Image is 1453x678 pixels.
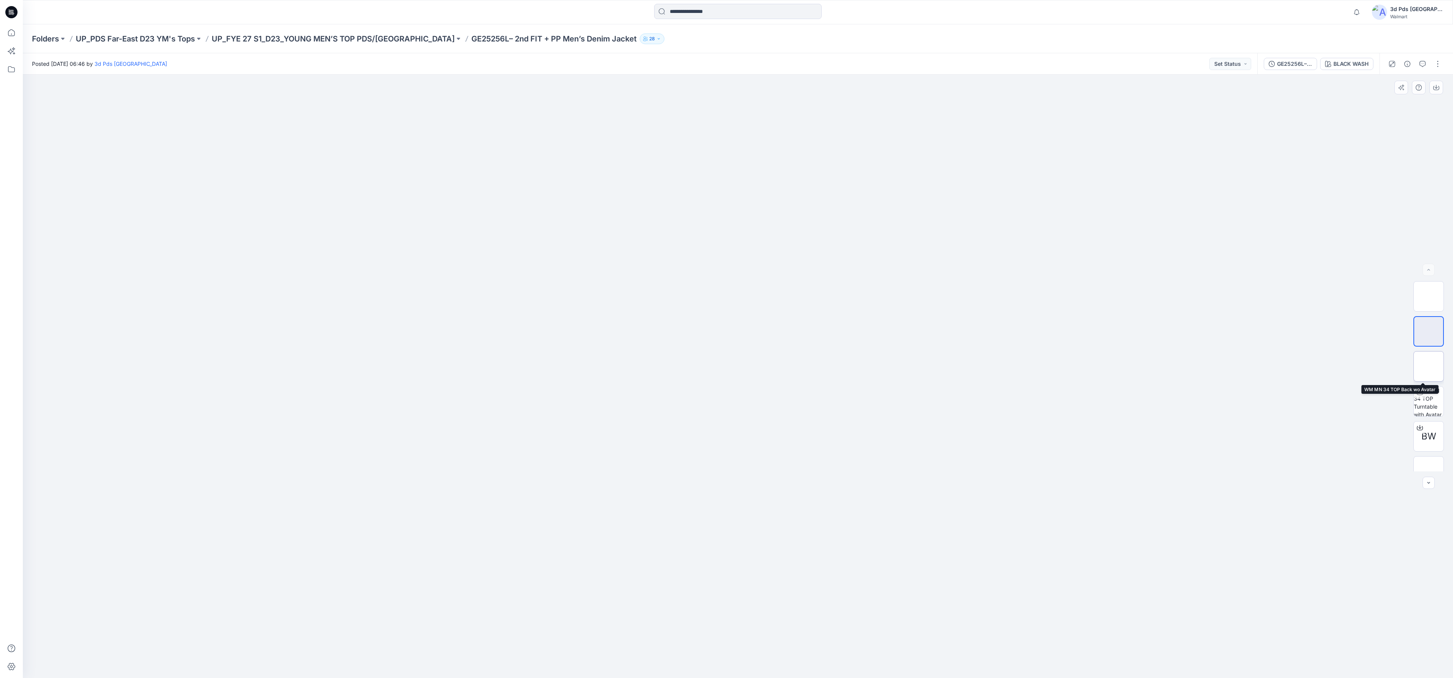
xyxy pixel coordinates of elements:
img: avatar [1372,5,1387,20]
div: Walmart [1390,14,1443,19]
button: 28 [640,33,664,44]
div: 3d Pds [GEOGRAPHIC_DATA] [1390,5,1443,14]
div: BLACK WASH [1333,60,1368,68]
span: Posted [DATE] 06:46 by [32,60,167,68]
a: UP_FYE 27 S1_D23_YOUNG MEN’S TOP PDS/[GEOGRAPHIC_DATA] [212,33,455,44]
button: GE25256L– Men’s Denim Jacket_Reference Sample [1264,58,1317,70]
img: WM MN 34 TOP Turntable with Avatar [1414,387,1443,416]
p: GE25256L– 2nd FIT + PP Men’s Denim Jacket [471,33,637,44]
a: 3d Pds [GEOGRAPHIC_DATA] [94,60,167,67]
div: GE25256L– Men’s Denim Jacket_Reference Sample [1277,60,1312,68]
a: UP_PDS Far-East D23 YM's Tops [76,33,195,44]
a: Folders [32,33,59,44]
p: 28 [649,35,655,43]
button: BLACK WASH [1320,58,1373,70]
button: Details [1401,58,1413,70]
span: BW [1421,430,1436,443]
